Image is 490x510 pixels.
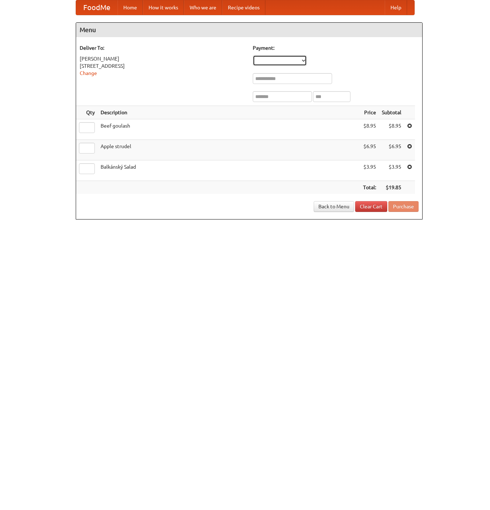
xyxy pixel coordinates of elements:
th: $19.85 [379,181,404,194]
td: Balkánský Salad [98,160,360,181]
th: Subtotal [379,106,404,119]
td: Apple strudel [98,140,360,160]
th: Price [360,106,379,119]
a: Home [118,0,143,15]
a: How it works [143,0,184,15]
td: $8.95 [379,119,404,140]
h4: Menu [76,23,422,37]
div: [PERSON_NAME] [80,55,246,62]
th: Qty [76,106,98,119]
h5: Deliver To: [80,44,246,52]
th: Total: [360,181,379,194]
a: Recipe videos [222,0,265,15]
td: $3.95 [360,160,379,181]
button: Purchase [388,201,419,212]
a: Who we are [184,0,222,15]
div: [STREET_ADDRESS] [80,62,246,70]
th: Description [98,106,360,119]
a: Back to Menu [314,201,354,212]
a: FoodMe [76,0,118,15]
td: $6.95 [360,140,379,160]
h5: Payment: [253,44,419,52]
a: Clear Cart [355,201,387,212]
td: $8.95 [360,119,379,140]
td: $3.95 [379,160,404,181]
td: $6.95 [379,140,404,160]
a: Help [385,0,407,15]
a: Change [80,70,97,76]
td: Beef goulash [98,119,360,140]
